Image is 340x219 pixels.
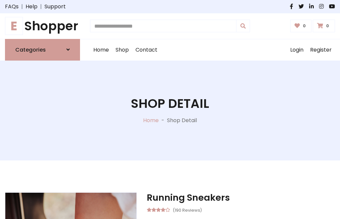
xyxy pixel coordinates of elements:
[5,19,80,34] h1: Shopper
[5,39,80,61] a: Categories
[5,17,23,35] span: E
[307,39,335,61] a: Register
[90,39,112,61] a: Home
[5,3,19,11] a: FAQs
[112,39,132,61] a: Shop
[147,192,335,203] h3: Running Sneakers
[313,20,335,32] a: 0
[132,39,161,61] a: Contact
[5,19,80,34] a: EShopper
[26,3,38,11] a: Help
[287,39,307,61] a: Login
[19,3,26,11] span: |
[44,3,66,11] a: Support
[167,116,197,124] p: Shop Detail
[324,23,331,29] span: 0
[173,206,202,214] small: (190 Reviews)
[159,116,167,124] p: -
[290,20,312,32] a: 0
[301,23,307,29] span: 0
[131,96,209,111] h1: Shop Detail
[143,116,159,124] a: Home
[15,47,46,53] h6: Categories
[38,3,44,11] span: |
